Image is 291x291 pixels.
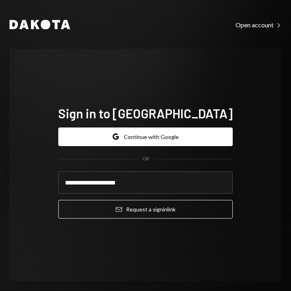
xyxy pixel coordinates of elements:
[58,200,233,219] button: Request a signinlink
[142,156,149,162] div: OR
[235,20,281,29] a: Open account
[58,127,233,146] button: Continue with Google
[235,21,281,29] div: Open account
[58,105,233,121] h1: Sign in to [GEOGRAPHIC_DATA]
